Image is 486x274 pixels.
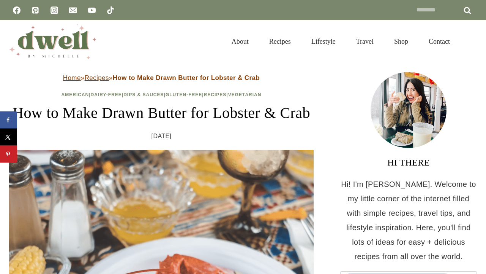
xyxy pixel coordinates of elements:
a: Contact [418,28,460,55]
a: Vegetarian [228,92,262,97]
h1: How to Make Drawn Butter for Lobster & Crab [9,102,314,124]
a: Dips & Sauces [123,92,164,97]
a: Recipes [204,92,227,97]
a: Shop [384,28,418,55]
a: Recipes [259,28,301,55]
a: Travel [346,28,384,55]
a: Home [63,74,81,81]
a: Recipes [85,74,109,81]
h3: HI THERE [340,156,477,169]
a: Gluten-Free [166,92,202,97]
a: TikTok [103,3,118,18]
nav: Primary Navigation [221,28,460,55]
a: Instagram [47,3,62,18]
a: Dairy-Free [91,92,122,97]
a: Email [65,3,80,18]
strong: How to Make Drawn Butter for Lobster & Crab [113,74,260,81]
a: Pinterest [28,3,43,18]
time: [DATE] [151,131,172,142]
a: Lifestyle [301,28,346,55]
a: Facebook [9,3,24,18]
span: | | | | | [62,92,262,97]
span: » » [63,74,260,81]
a: American [62,92,89,97]
button: View Search Form [464,35,477,48]
a: YouTube [84,3,99,18]
img: DWELL by michelle [9,24,96,59]
a: About [221,28,259,55]
p: Hi! I'm [PERSON_NAME]. Welcome to my little corner of the internet filled with simple recipes, tr... [340,177,477,264]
